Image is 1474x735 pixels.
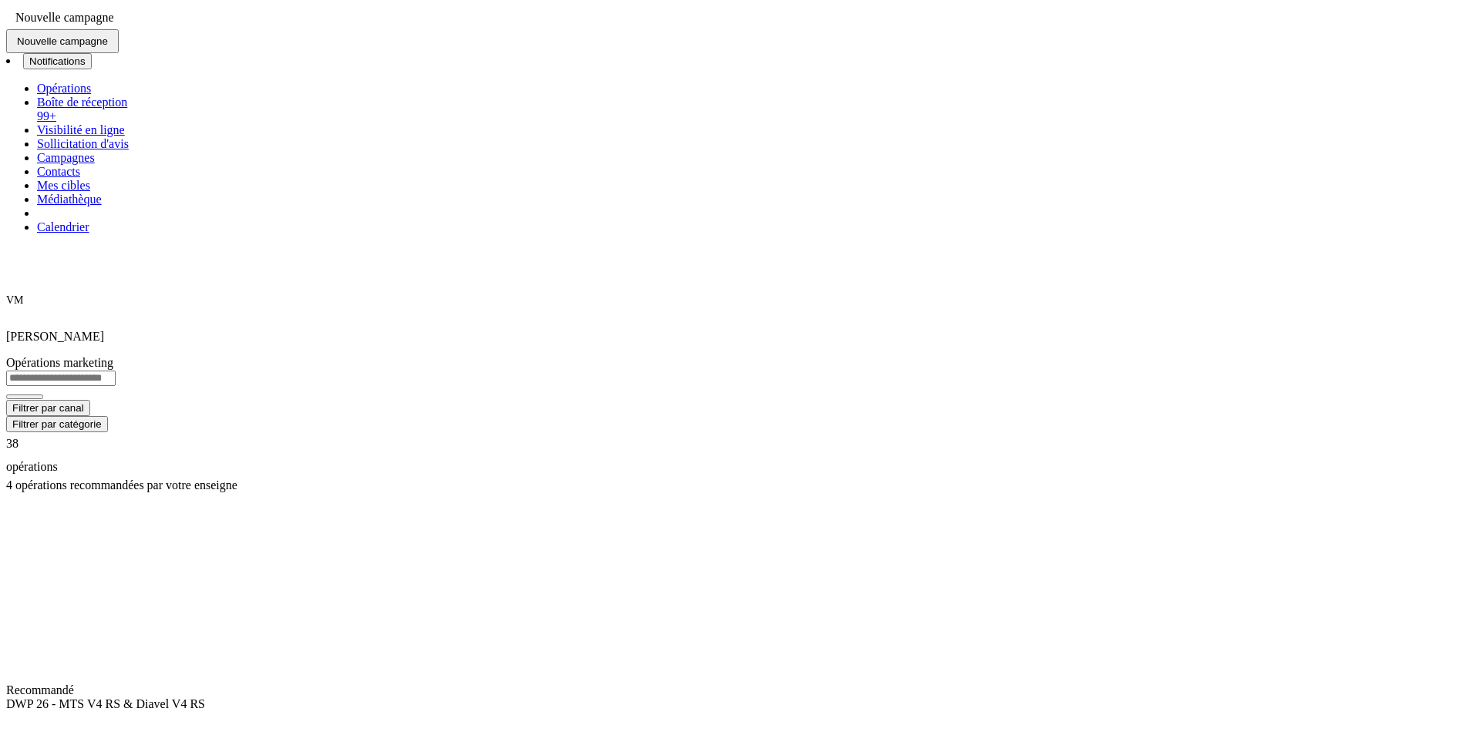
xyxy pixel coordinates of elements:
a: Calendrier [37,220,89,233]
a: Visibilité en ligne [37,123,125,136]
div: Recommandé [6,683,352,697]
span: Notifications [29,55,86,67]
a: Boîte de réception99+ [37,96,1468,123]
p: [PERSON_NAME] [6,330,1468,344]
div: 99+ [37,109,1468,123]
button: Notifications [23,53,92,69]
a: Mes cibles [37,179,90,192]
button: Filtrer par canal [6,400,90,416]
div: 4 opérations recommandées par votre enseigne [6,478,1468,492]
div: opérations [6,455,1468,478]
a: Sollicitation d'avis [37,137,129,150]
a: Opérations [37,82,91,95]
a: Campagnes [37,151,95,164]
span: VM [6,294,24,306]
a: Contacts [37,165,80,178]
button: Filtrer par catégorie [6,416,108,432]
span: Boîte de réception [37,96,127,109]
a: VM [PERSON_NAME] [6,294,1468,344]
div: DWP 26 - MTS V4 RS & Diavel V4 RS [6,697,352,728]
button: Nouvelle campagne [6,29,119,53]
div: Opérations marketing [6,356,1468,370]
a: Médiathèque [37,193,102,206]
div: 38 [6,432,1468,478]
div: Nouvelle campagne [6,6,1468,29]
